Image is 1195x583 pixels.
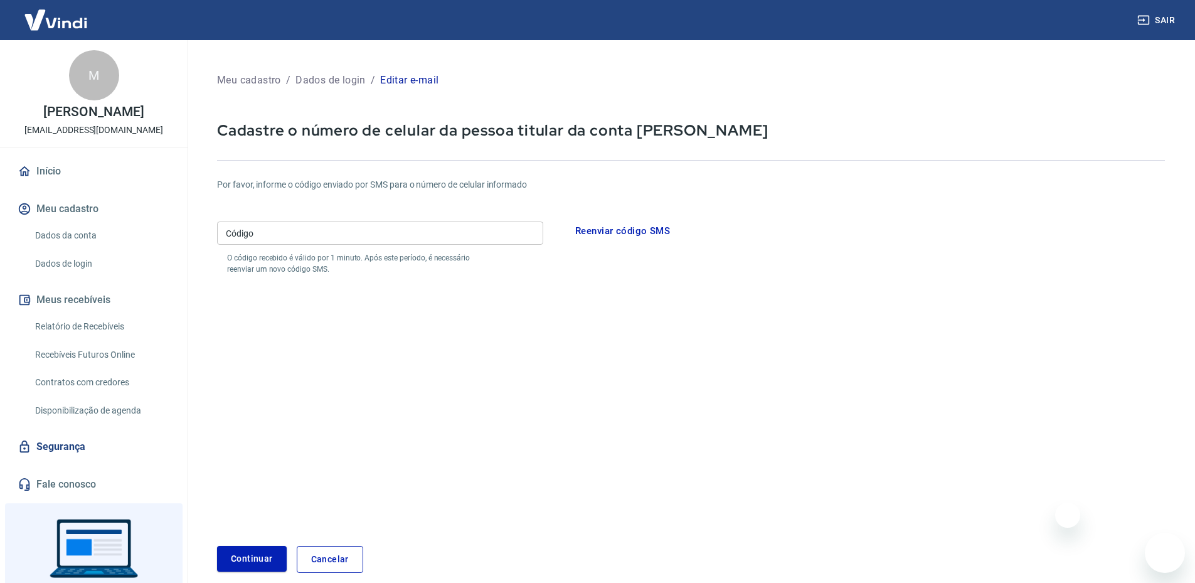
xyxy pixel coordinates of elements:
button: Meu cadastro [15,195,173,223]
button: Reenviar código SMS [568,218,677,244]
p: / [371,73,375,88]
iframe: Botão para abrir a janela de mensagens [1145,533,1185,573]
a: Dados de login [30,251,173,277]
h6: Por favor, informe o código enviado por SMS para o número de celular informado [217,178,1165,191]
p: Dados de login [295,73,366,88]
a: Segurança [15,433,173,461]
p: Meu cadastro [217,73,281,88]
img: Vindi [15,1,97,39]
p: O código recebido é válido por 1 minuto. Após este período, é necessário reenviar um novo código ... [227,252,493,275]
p: Cadastre o número de celular da pessoa titular da conta [PERSON_NAME] [217,120,1165,140]
button: Continuar [217,546,287,572]
a: Fale conosco [15,471,173,498]
a: Recebíveis Futuros Online [30,342,173,368]
iframe: Fechar mensagem [1055,503,1080,528]
a: Contratos com credores [30,370,173,395]
div: M [69,50,119,100]
p: Editar e-mail [380,73,438,88]
a: Dados da conta [30,223,173,249]
p: [PERSON_NAME] [43,105,144,119]
button: Sair [1135,9,1180,32]
a: Disponibilização de agenda [30,398,173,424]
a: Cancelar [297,546,363,573]
p: / [286,73,290,88]
a: Início [15,158,173,185]
a: Relatório de Recebíveis [30,314,173,340]
button: Meus recebíveis [15,286,173,314]
p: [EMAIL_ADDRESS][DOMAIN_NAME] [24,124,163,137]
